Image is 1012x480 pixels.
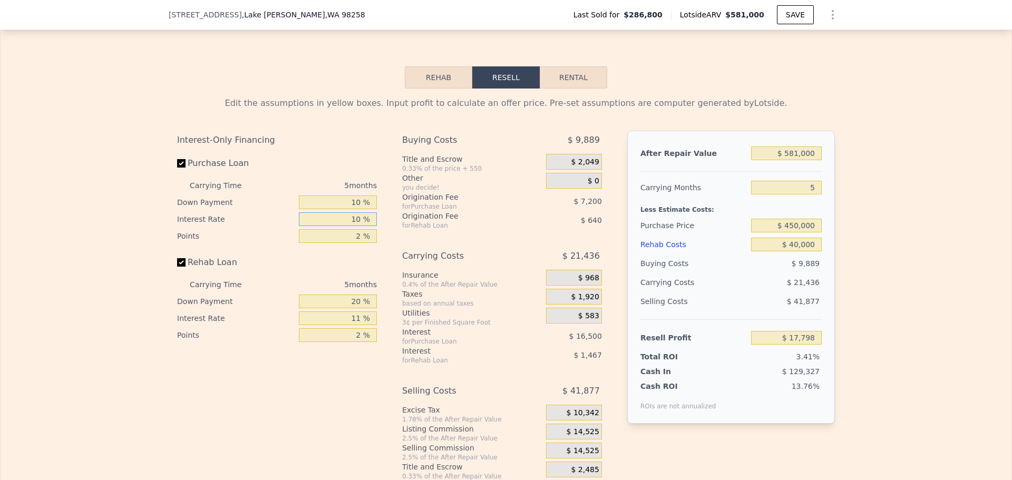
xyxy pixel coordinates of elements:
span: $ 9,889 [568,131,600,150]
div: Interest-Only Financing [177,131,377,150]
span: $ 41,877 [562,381,600,400]
span: 13.76% [792,382,820,390]
div: Selling Costs [402,381,520,400]
span: $ 2,485 [571,465,599,475]
input: Rehab Loan [177,258,186,267]
span: $ 21,436 [787,278,820,287]
span: $ 1,920 [571,292,599,302]
div: Selling Costs [640,292,747,311]
button: Rehab [405,66,472,89]
span: Lotside ARV [680,9,725,20]
div: Utilities [402,308,542,318]
div: for Purchase Loan [402,202,520,211]
div: Cash In [640,366,706,377]
div: 5 months [262,276,377,293]
label: Rehab Loan [177,253,295,272]
div: Cash ROI [640,381,716,391]
span: $ 968 [578,273,599,283]
div: for Rehab Loan [402,221,520,230]
span: , WA 98258 [325,11,365,19]
div: Other [402,173,542,183]
div: 5 months [262,177,377,194]
span: Last Sold for [573,9,624,20]
span: $ 129,327 [782,367,820,376]
div: Carrying Months [640,178,747,197]
span: $ 583 [578,311,599,321]
div: Interest [402,346,520,356]
span: $ 7,200 [573,197,601,205]
span: $581,000 [725,11,764,19]
div: Origination Fee [402,192,520,202]
span: $ 9,889 [792,259,820,268]
div: Less Estimate Costs: [640,197,822,216]
div: 2.5% of the After Repair Value [402,453,542,462]
div: ROIs are not annualized [640,391,716,410]
span: $ 16,500 [569,332,602,340]
input: Purchase Loan [177,159,186,168]
div: Carrying Time [190,177,258,194]
span: , Lake [PERSON_NAME] [242,9,365,20]
div: 0.33% of the price + 550 [402,164,542,173]
div: Points [177,228,295,244]
div: Interest Rate [177,211,295,228]
div: for Rehab Loan [402,356,520,365]
div: Title and Escrow [402,154,542,164]
button: Show Options [822,4,843,25]
span: $ 41,877 [787,297,820,306]
div: Purchase Price [640,216,747,235]
div: 1.78% of the After Repair Value [402,415,542,424]
span: $ 640 [581,216,602,224]
div: Taxes [402,289,542,299]
div: Rehab Costs [640,235,747,254]
button: Rental [540,66,607,89]
span: $ 14,525 [567,446,599,456]
span: 3.41% [796,352,820,361]
div: Selling Commission [402,443,542,453]
span: $ 1,467 [573,351,601,359]
div: you decide! [402,183,542,192]
span: $286,800 [624,9,663,20]
button: Resell [472,66,540,89]
span: $ 2,049 [571,158,599,167]
div: Insurance [402,270,542,280]
div: Title and Escrow [402,462,542,472]
span: [STREET_ADDRESS] [169,9,242,20]
span: $ 0 [588,177,599,186]
div: Points [177,327,295,344]
span: $ 21,436 [562,247,600,266]
div: Listing Commission [402,424,542,434]
div: Edit the assumptions in yellow boxes. Input profit to calculate an offer price. Pre-set assumptio... [177,97,835,110]
div: Carrying Time [190,276,258,293]
span: $ 14,525 [567,427,599,437]
div: 3¢ per Finished Square Foot [402,318,542,327]
div: Down Payment [177,194,295,211]
span: $ 10,342 [567,408,599,418]
div: Carrying Costs [640,273,706,292]
div: for Purchase Loan [402,337,520,346]
div: Origination Fee [402,211,520,221]
div: 2.5% of the After Repair Value [402,434,542,443]
div: Down Payment [177,293,295,310]
div: Total ROI [640,351,706,362]
div: Buying Costs [402,131,520,150]
button: SAVE [777,5,814,24]
div: Carrying Costs [402,247,520,266]
div: After Repair Value [640,144,747,163]
div: Resell Profit [640,328,747,347]
div: based on annual taxes [402,299,542,308]
div: Excise Tax [402,405,542,415]
label: Purchase Loan [177,154,295,173]
div: Interest Rate [177,310,295,327]
div: 0.4% of the After Repair Value [402,280,542,289]
div: Interest [402,327,520,337]
div: Buying Costs [640,254,747,273]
